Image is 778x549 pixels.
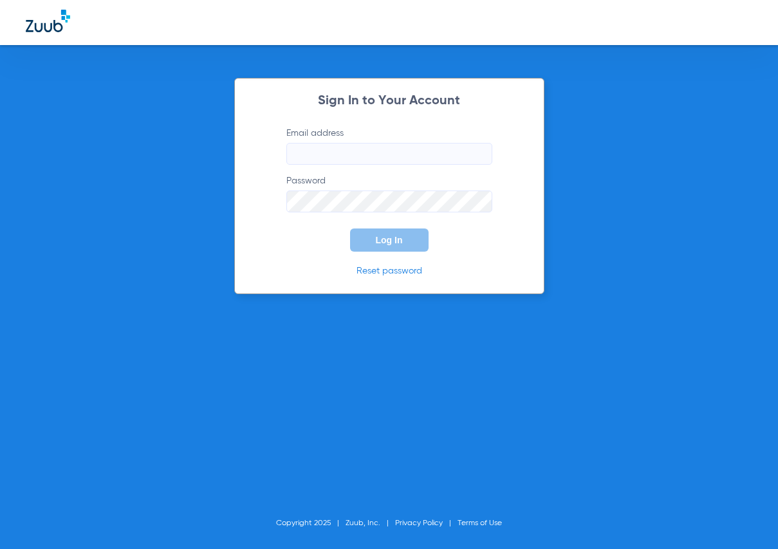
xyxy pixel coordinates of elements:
[286,191,492,212] input: Password
[286,127,492,165] label: Email address
[26,10,70,32] img: Zuub Logo
[350,228,429,252] button: Log In
[458,519,502,527] a: Terms of Use
[276,517,346,530] li: Copyright 2025
[286,143,492,165] input: Email address
[395,519,443,527] a: Privacy Policy
[346,517,395,530] li: Zuub, Inc.
[286,174,492,212] label: Password
[376,235,403,245] span: Log In
[357,266,422,275] a: Reset password
[267,95,512,107] h2: Sign In to Your Account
